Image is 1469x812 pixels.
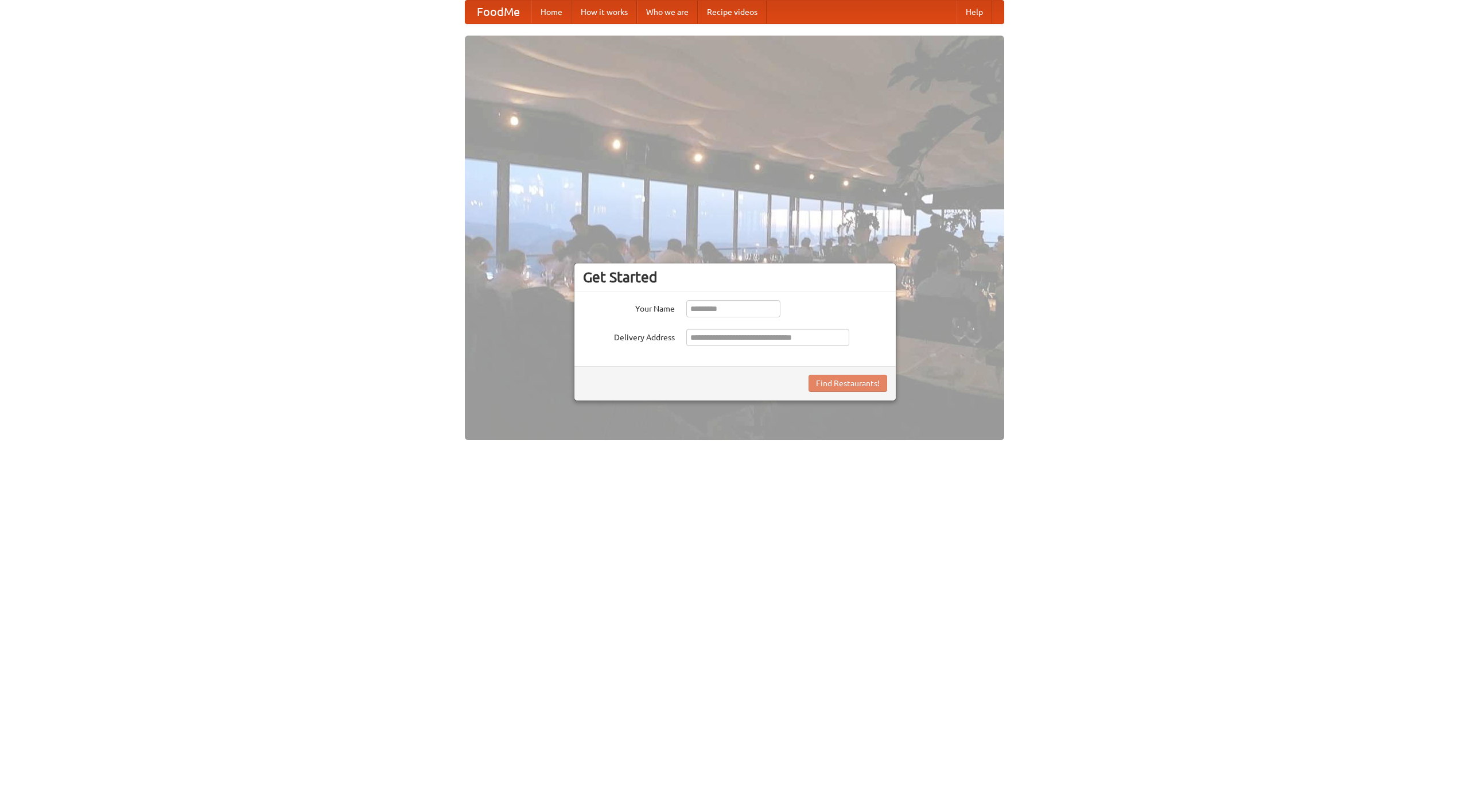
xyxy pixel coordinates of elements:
a: How it works [572,1,637,24]
a: Help [957,1,992,24]
label: Your Name [583,300,675,314]
label: Delivery Address [583,329,675,343]
a: FoodMe [465,1,531,24]
a: Recipe videos [698,1,767,24]
a: Home [531,1,572,24]
h3: Get Started [583,269,887,286]
a: Who we are [637,1,698,24]
button: Find Restaurants! [809,375,887,392]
